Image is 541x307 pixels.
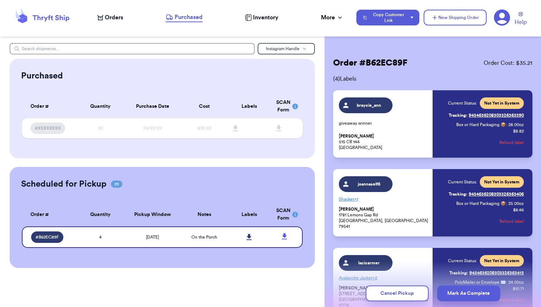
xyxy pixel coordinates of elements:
[21,70,63,82] h2: Purchased
[333,75,532,83] span: ( 4 ) Labels
[449,188,524,200] a: Tracking:9434636208303326363406
[506,279,507,285] span: :
[424,10,487,25] button: New Shipping Order
[356,10,419,25] button: Copy Customer Link
[333,57,408,69] h2: Order # B62EC89F
[484,179,520,185] span: Not Yet in System
[182,95,227,118] th: Cost
[35,125,61,131] span: #XXXXXXXX
[508,122,524,128] span: 28.00 oz
[227,203,272,226] th: Labels
[484,258,520,264] span: Not Yet in System
[366,286,429,301] button: Cancel Pickup
[253,13,278,22] span: Inventory
[10,43,255,54] input: Search shipments...
[508,201,524,206] span: 25.00 oz
[182,203,227,226] th: Notes
[105,13,123,22] span: Orders
[513,207,524,213] p: $ 8.46
[449,112,467,118] span: Tracking:
[449,267,524,279] a: Tracking:9434636208303326363413
[513,128,524,134] p: $ 8.82
[97,13,123,22] a: Orders
[449,110,524,121] a: Tracking:9434636208303326363390
[175,13,203,21] span: Purchased
[22,203,78,226] th: Order #
[245,13,278,22] a: Inventory
[339,206,428,229] p: 1781 Lemons Gap Rd [GEOGRAPHIC_DATA], [GEOGRAPHIC_DATA] 79541
[506,122,507,128] span: :
[506,201,507,206] span: :
[456,201,506,206] span: Box or Hard Packaging 📦
[227,95,272,118] th: Labels
[22,95,78,118] th: Order #
[339,207,374,212] span: [PERSON_NAME]
[352,260,386,266] span: lacicarmer
[339,193,428,205] p: Shacket
[448,100,477,106] span: Current Status:
[484,100,520,106] span: Not Yet in System
[352,102,386,108] span: braycie_ann
[339,133,428,150] p: 515 CR 144 [GEOGRAPHIC_DATA]
[354,197,358,201] span: + 1
[499,214,524,229] button: Refund label
[191,235,217,239] span: On the Porch
[258,43,315,54] button: Instagram Handle
[321,13,343,22] div: More
[143,126,162,130] span: XX/XX/XX
[198,126,211,130] span: $XX.XX
[98,126,103,130] span: XX
[448,179,477,185] span: Current Status:
[78,95,123,118] th: Quantity
[449,270,468,276] span: Tracking:
[21,178,107,190] h2: Scheduled for Pickup
[372,276,377,280] span: + 2
[166,13,203,22] a: Purchased
[484,59,532,67] span: Order Cost: $ 35.21
[35,234,59,240] span: # B62EC89F
[449,191,467,197] span: Tracking:
[448,258,477,264] span: Current Status:
[437,286,500,301] button: Mark As Complete
[99,235,102,239] span: 4
[352,181,386,187] span: joannaself6
[339,120,428,126] p: giveaway winner
[276,207,294,222] div: SCAN Form
[123,95,182,118] th: Purchase Date
[276,99,294,114] div: SCAN Form
[499,135,524,150] button: Refund label
[111,181,122,188] span: 01
[78,203,123,226] th: Quantity
[515,12,527,27] a: Help
[508,279,524,285] span: 24.00 oz
[266,47,299,51] span: Instagram Handle
[146,235,159,239] span: [DATE]
[123,203,182,226] th: Pickup Window
[339,134,374,139] span: [PERSON_NAME]
[339,272,428,284] p: Avalanche Jacket
[456,123,506,127] span: Box or Hard Packaging 📦
[515,18,527,27] span: Help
